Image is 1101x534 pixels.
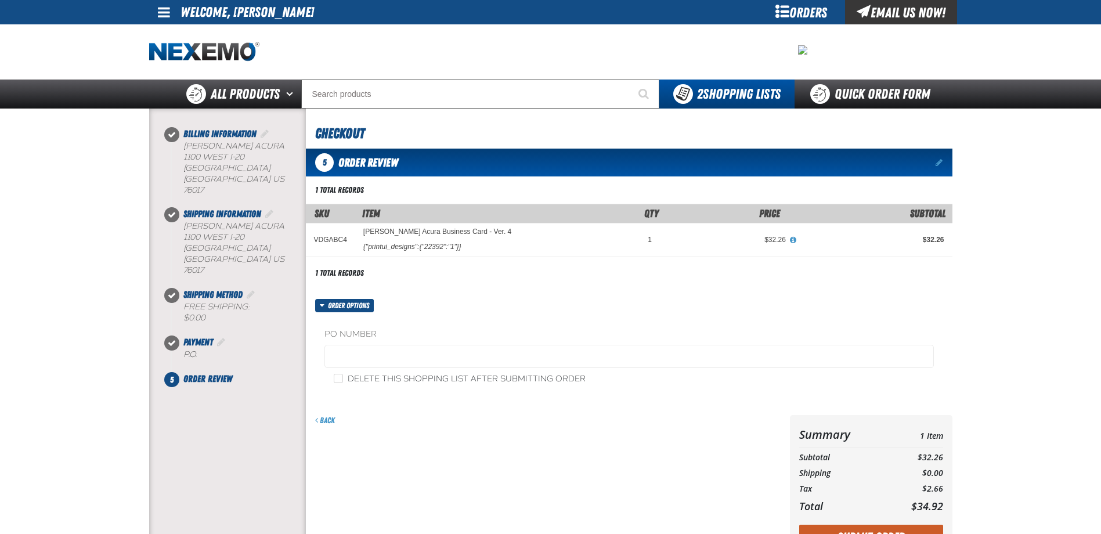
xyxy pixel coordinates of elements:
[648,236,652,244] span: 1
[315,153,334,172] span: 5
[263,208,275,219] a: Edit Shipping Information
[183,289,243,300] span: Shipping Method
[786,235,801,246] button: View All Prices for Vandergriff Acura Business Card - Ver. 4
[183,302,306,324] div: Free Shipping:
[183,349,306,360] div: P.O.
[149,42,259,62] img: Nexemo logo
[795,80,952,109] a: Quick Order Form
[183,128,257,139] span: Billing Information
[363,228,511,236] a: [PERSON_NAME] Acura Business Card - Ver. 4
[183,232,244,242] span: 1100 West I-20
[315,185,364,196] div: 1 total records
[697,86,703,102] strong: 2
[273,174,284,184] span: US
[183,185,204,195] bdo: 76017
[315,416,335,425] a: Back
[315,125,364,142] span: Checkout
[910,207,945,219] span: Subtotal
[936,158,944,167] a: Edit items
[630,80,659,109] button: Start Searching
[798,45,807,55] img: 08cb5c772975e007c414e40fb9967a9c.jpeg
[697,86,781,102] span: Shopping Lists
[183,337,213,348] span: Payment
[183,265,204,275] bdo: 76017
[183,243,270,253] span: [GEOGRAPHIC_DATA]
[362,207,380,219] span: Item
[183,163,270,173] span: [GEOGRAPHIC_DATA]
[644,207,659,219] span: Qty
[172,207,306,287] li: Shipping Information. Step 2 of 5. Completed
[183,141,284,151] span: [PERSON_NAME] Acura
[183,174,270,184] span: [GEOGRAPHIC_DATA]
[338,156,398,169] span: Order Review
[172,288,306,335] li: Shipping Method. Step 3 of 5. Completed
[273,254,284,264] span: US
[211,84,280,104] span: All Products
[163,127,306,386] nav: Checkout steps. Current step is Order Review. Step 5 of 5
[183,373,232,384] span: Order Review
[245,289,257,300] a: Edit Shipping Method
[799,424,888,445] th: Summary
[183,208,261,219] span: Shipping Information
[887,466,943,481] td: $0.00
[328,299,374,312] span: Order options
[324,329,934,340] label: PO Number
[306,223,355,257] td: VDGABC4
[334,374,586,385] label: Delete this shopping list after submitting order
[215,337,227,348] a: Edit Payment
[315,207,329,219] a: SKU
[334,374,343,383] input: Delete this shopping list after submitting order
[183,313,205,323] strong: $0.00
[301,80,659,109] input: Search
[149,42,259,62] a: Home
[164,372,179,387] span: 5
[282,80,301,109] button: Open All Products pages
[183,254,270,264] span: [GEOGRAPHIC_DATA]
[799,450,888,466] th: Subtotal
[259,128,270,139] a: Edit Billing Information
[887,450,943,466] td: $32.26
[183,221,284,231] span: [PERSON_NAME] Acura
[799,497,888,515] th: Total
[759,207,780,219] span: Price
[315,299,374,312] button: Order options
[172,335,306,372] li: Payment. Step 4 of 5. Completed
[172,127,306,207] li: Billing Information. Step 1 of 5. Completed
[799,466,888,481] th: Shipping
[887,481,943,497] td: $2.66
[887,424,943,445] td: 1 Item
[183,152,244,162] span: 1100 West I-20
[363,242,461,251] div: {"printui_designs":{"22392":"1"}}
[799,481,888,497] th: Tax
[315,268,364,279] div: 1 total records
[668,235,786,244] div: $32.26
[911,499,943,513] span: $34.92
[172,372,306,386] li: Order Review. Step 5 of 5. Not Completed
[802,235,944,244] div: $32.26
[659,80,795,109] button: You have 2 Shopping Lists. Open to view details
